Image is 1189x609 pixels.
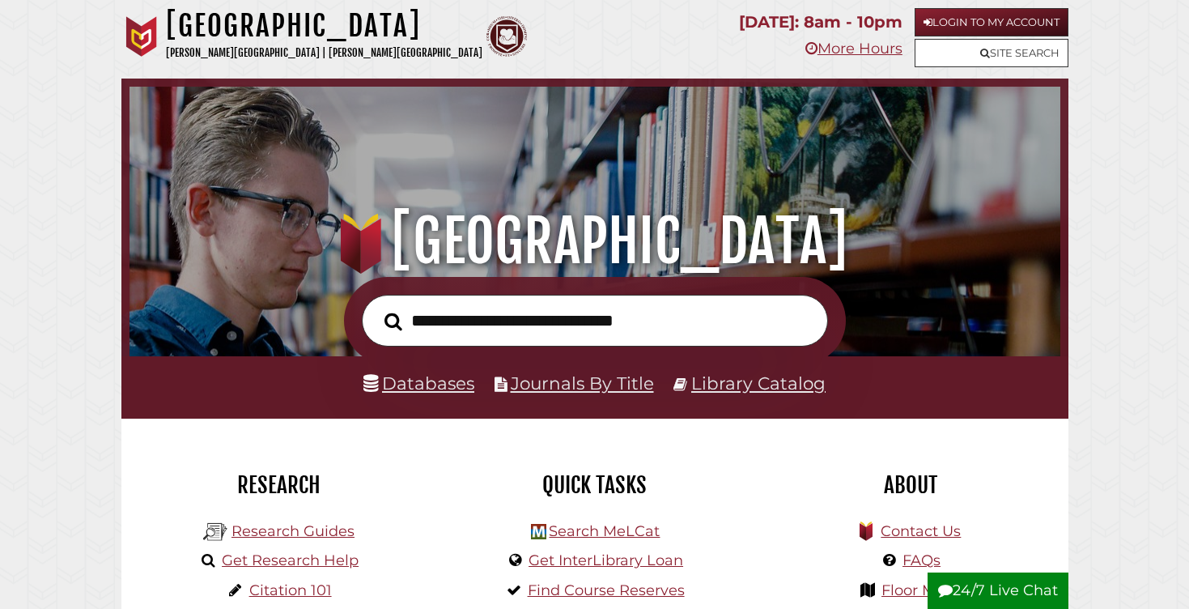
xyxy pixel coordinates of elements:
img: Hekman Library Logo [531,524,546,539]
a: Research Guides [231,522,355,540]
h1: [GEOGRAPHIC_DATA] [147,206,1042,277]
i: Search [384,312,402,331]
h1: [GEOGRAPHIC_DATA] [166,8,482,44]
a: Library Catalog [691,373,826,394]
a: Journals By Title [511,373,654,394]
a: Get Research Help [222,552,359,569]
a: Citation 101 [249,581,332,599]
p: [PERSON_NAME][GEOGRAPHIC_DATA] | [PERSON_NAME][GEOGRAPHIC_DATA] [166,44,482,62]
a: Get InterLibrary Loan [529,552,683,569]
a: FAQs [902,552,941,569]
a: Floor Maps [881,581,962,599]
img: Hekman Library Logo [203,520,227,544]
a: Contact Us [881,522,961,540]
h2: Quick Tasks [449,471,741,499]
a: Search MeLCat [549,522,660,540]
a: Databases [363,373,474,394]
a: Login to My Account [915,8,1068,36]
p: [DATE]: 8am - 10pm [739,8,902,36]
img: Calvin University [121,16,162,57]
a: More Hours [805,40,902,57]
h2: Research [134,471,425,499]
a: Find Course Reserves [528,581,685,599]
h2: About [765,471,1056,499]
img: Calvin Theological Seminary [486,16,527,57]
button: Search [376,308,410,335]
a: Site Search [915,39,1068,67]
